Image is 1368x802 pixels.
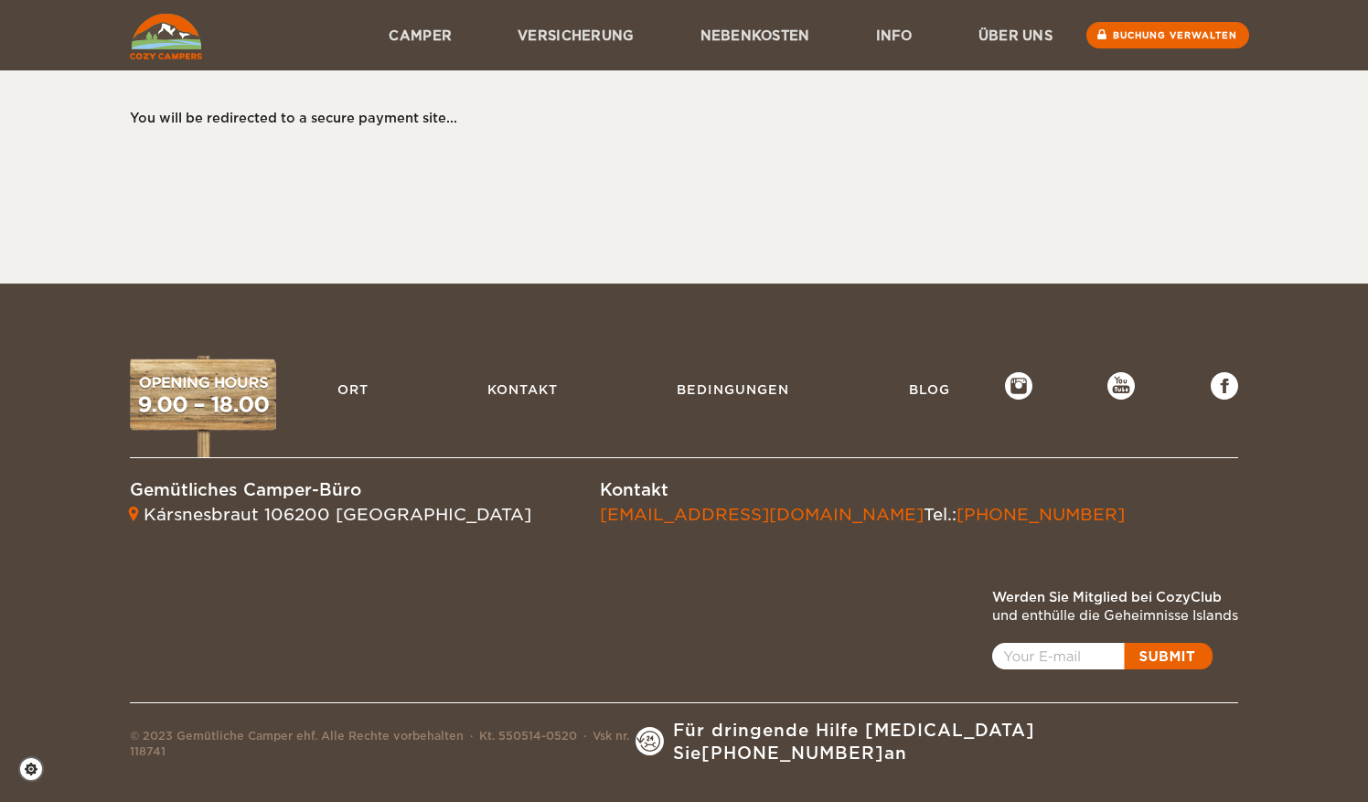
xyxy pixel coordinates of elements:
div: Gemütliches Camper-Büro [130,478,531,502]
a: [EMAIL_ADDRESS][DOMAIN_NAME] [600,505,924,524]
a: Bedingungen [668,372,798,407]
div: Werden Sie Mitglied bei CozyClub [992,588,1238,606]
div: und enthülle die Geheimnisse Islands [992,606,1238,625]
img: Gemütliche Camper [130,14,202,59]
font: Buchung verwalten [1113,30,1237,40]
div: Kontakt [600,478,1125,502]
div: © 2023 Gemütliche Camper ehf. Alle Rechte vorbehalten Kt. 550514-0520 Vsk nr. 118741 [130,728,636,765]
a: Kontakt [478,372,567,407]
a: Ort [328,372,378,407]
a: Popup öffnen [992,643,1213,669]
a: [PHONE_NUMBER] [701,743,884,763]
a: Blog [900,372,959,407]
a: Cookie-Einstellungen [18,756,56,782]
font: Tel.: [600,505,1125,524]
a: [PHONE_NUMBER] [957,505,1125,524]
span: Für dringende Hilfe [MEDICAL_DATA] Sie an [673,719,1238,765]
font: Kársnesbraut 106200 [GEOGRAPHIC_DATA] [144,505,531,524]
a: Buchung verwalten [1086,22,1249,48]
div: You will be redirected to a secure payment site... [130,109,1220,127]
